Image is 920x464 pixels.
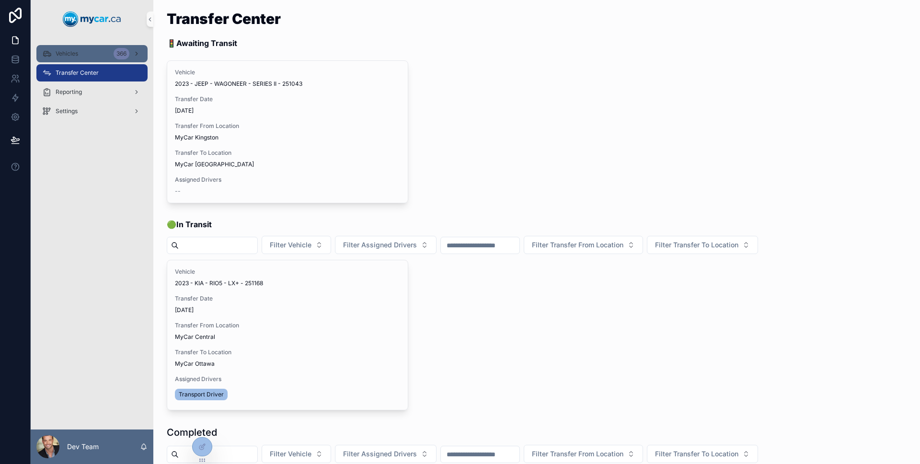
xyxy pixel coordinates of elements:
[36,64,148,81] a: Transfer Center
[36,45,148,62] a: Vehicles366
[167,12,281,26] h1: Transfer Center
[335,445,437,463] button: Select Button
[167,219,212,230] span: 🟢
[175,80,302,88] span: 2023 - JEEP - WAGONEER - SERIES II - 251043
[270,240,311,250] span: Filter Vehicle
[56,107,78,115] span: Settings
[175,360,215,368] span: MyCar Ottawa
[343,240,417,250] span: Filter Assigned Drivers
[56,50,78,58] span: Vehicles
[655,240,738,250] span: Filter Transfer To Location
[647,445,758,463] button: Select Button
[524,445,643,463] button: Select Button
[56,88,82,96] span: Reporting
[36,83,148,101] a: Reporting
[167,260,408,410] a: Vehicle2023 - KIA - RIO5 - LX+ - 251168Transfer Date[DATE]Transfer From LocationMyCar CentralTran...
[67,442,99,452] p: Dev Team
[270,449,311,459] span: Filter Vehicle
[36,103,148,120] a: Settings
[532,240,623,250] span: Filter Transfer From Location
[335,236,437,254] button: Select Button
[175,187,181,195] span: --
[176,220,212,229] strong: In Transit
[262,445,331,463] button: Select Button
[532,449,623,459] span: Filter Transfer From Location
[175,69,400,76] span: Vehicle
[175,348,400,356] span: Transfer To Location
[175,149,400,157] span: Transfer To Location
[175,95,400,103] span: Transfer Date
[262,236,331,254] button: Select Button
[175,161,254,168] span: MyCar [GEOGRAPHIC_DATA]
[175,375,400,383] span: Assigned Drivers
[56,69,99,77] span: Transfer Center
[167,37,281,49] p: 🚦
[179,391,224,398] span: Transport Driver
[63,12,121,27] img: App logo
[175,122,400,130] span: Transfer From Location
[31,38,153,132] div: scrollable content
[175,295,400,302] span: Transfer Date
[167,60,408,203] a: Vehicle2023 - JEEP - WAGONEER - SERIES II - 251043Transfer Date[DATE]Transfer From LocationMyCar ...
[175,134,218,141] span: MyCar Kingston
[114,48,129,59] div: 366
[176,38,237,48] strong: Awaiting Transit
[175,268,400,276] span: Vehicle
[175,107,400,115] span: [DATE]
[524,236,643,254] button: Select Button
[167,426,217,439] h1: Completed
[175,333,215,341] span: MyCar Central
[175,176,400,184] span: Assigned Drivers
[175,306,400,314] span: [DATE]
[175,279,263,287] span: 2023 - KIA - RIO5 - LX+ - 251168
[175,322,400,329] span: Transfer From Location
[343,449,417,459] span: Filter Assigned Drivers
[647,236,758,254] button: Select Button
[655,449,738,459] span: Filter Transfer To Location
